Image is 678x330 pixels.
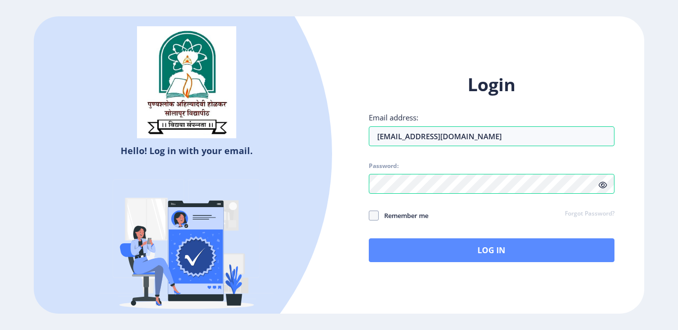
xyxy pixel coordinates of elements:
a: Forgot Password? [565,210,614,219]
img: sulogo.png [137,26,236,138]
button: Log In [369,238,614,262]
input: Email address [369,126,614,146]
h1: Login [369,73,614,97]
label: Email address: [369,112,418,122]
span: Remember me [379,210,428,221]
label: Password: [369,162,399,170]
